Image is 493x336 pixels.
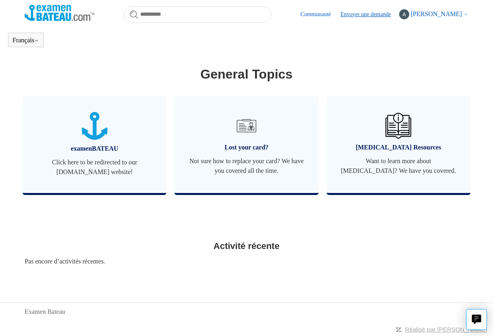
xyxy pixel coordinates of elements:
[186,156,306,176] span: Not sure how to replace your card? We have you covered all the time.
[25,257,468,266] div: Pas encore d’activités récentes.
[35,144,154,153] span: examenBATEAU
[405,326,487,333] a: Réalisé par [PERSON_NAME]
[186,143,306,152] span: Lost your card?
[23,96,166,193] a: examenBATEAU Click here to be redirected to our [DOMAIN_NAME] website!
[124,6,271,23] input: Rechercher
[174,96,318,193] a: Lost your card? Not sure how to replace your card? We have you covered all the time.
[327,96,470,193] a: [MEDICAL_DATA] Resources Want to learn more about [MEDICAL_DATA]? We have you covered.
[234,113,259,139] img: 01JRG6G4NA4NJ1BVG8MJM761YH
[340,10,399,19] a: Envoyer une demande
[411,10,462,17] span: [PERSON_NAME]
[339,143,458,152] span: [MEDICAL_DATA] Resources
[82,112,108,140] img: 01JTNN85WSQ5FQ6HNXPDSZ7SRA
[35,158,154,177] span: Click here to be redirected to our [DOMAIN_NAME] website!
[25,239,468,253] h2: Activité récente
[399,9,468,19] button: [PERSON_NAME]
[12,37,39,44] button: Français
[25,5,94,21] img: Page d’accueil du Centre d’aide Examen Bateau
[466,309,487,330] button: Live chat
[339,156,458,176] span: Want to learn more about [MEDICAL_DATA]? We have you covered.
[25,64,468,84] h1: General Topics
[385,113,411,139] img: 01JHREV2E6NG3DHE8VTG8QH796
[25,307,65,317] a: Examen Bateau
[300,10,339,19] a: Communauté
